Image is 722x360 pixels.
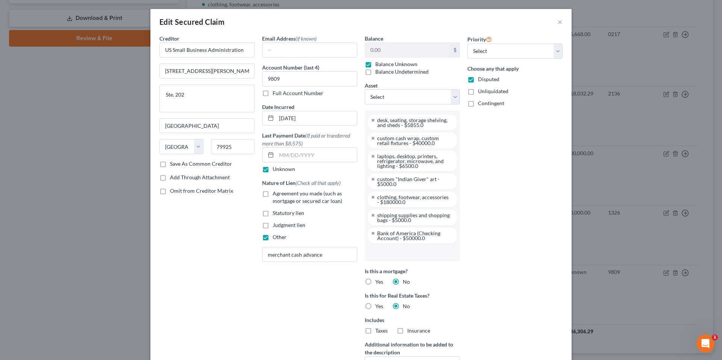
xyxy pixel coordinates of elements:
[273,190,342,204] span: Agreement you made (such as mortgage or secured car loan)
[478,76,499,82] span: Disputed
[211,139,255,154] input: Enter zip...
[262,247,357,262] input: Specify...
[262,132,357,147] label: Last Payment Date
[377,118,451,127] div: desk, seating, storage shelving, and sheds - $5855.0
[262,179,341,187] label: Nature of Lien
[262,103,294,111] label: Date Incurred
[365,340,460,356] label: Additional information to be added to the description
[159,17,224,27] div: Edit Secured Claim
[377,213,451,222] div: shipping supplies and shopping bags - $5000.0
[377,154,451,168] div: laptops, desktop, printers, refrigerator, microwave, and lighting - $6500.0
[276,111,357,126] input: MM/DD/YYYY
[403,303,410,309] span: No
[712,334,718,340] span: 1
[170,174,230,181] label: Add Through Attachment
[377,136,451,145] div: custom cash wrap, custom retail fixtures - $40000.0
[403,278,410,285] span: No
[365,316,460,324] label: Includes
[273,165,295,173] label: Unknown
[170,188,233,194] span: Omit from Creditor Matrix
[365,43,450,57] input: 0.00
[276,148,357,162] input: MM/DD/YYYY
[160,119,254,133] input: Enter city...
[296,180,341,186] span: (Check all that apply)
[159,35,179,42] span: Creditor
[478,100,504,106] span: Contingent
[160,64,254,78] input: Enter address...
[375,278,383,285] span: Yes
[375,68,429,76] label: Balance Undetermined
[365,35,383,42] label: Balance
[377,195,451,204] div: clothing, footwear, accessories - $180000.0
[407,327,430,334] span: Insurance
[557,17,563,26] button: ×
[467,65,563,73] label: Choose any that apply
[273,210,304,216] span: Statutory lien
[375,327,388,334] span: Taxes
[377,231,451,241] div: Bank of America (Checking Account) - $50000.0
[273,89,323,97] label: Full Account Number
[377,177,451,186] div: custom "Indian Giver" art - $5000.0
[375,303,383,309] span: Yes
[170,160,232,168] label: Save As Common Creditor
[375,61,417,68] label: Balance Unknown
[365,292,460,299] label: Is this for Real Estate Taxes?
[262,132,350,147] span: (If paid or transferred more than $8,575)
[262,64,319,71] label: Account Number (last 4)
[296,35,317,42] span: (if known)
[365,267,460,275] label: Is this a mortgage?
[478,88,508,94] span: Unliquidated
[262,71,357,86] input: XXXX
[365,82,378,89] span: Asset
[262,35,317,42] label: Email Address
[450,43,460,57] div: $
[273,222,305,228] span: Judgment lien
[696,334,714,352] iframe: Intercom live chat
[262,43,357,57] input: --
[159,42,255,57] input: Search creditor by name...
[467,35,492,44] label: Priority
[273,234,287,240] span: Other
